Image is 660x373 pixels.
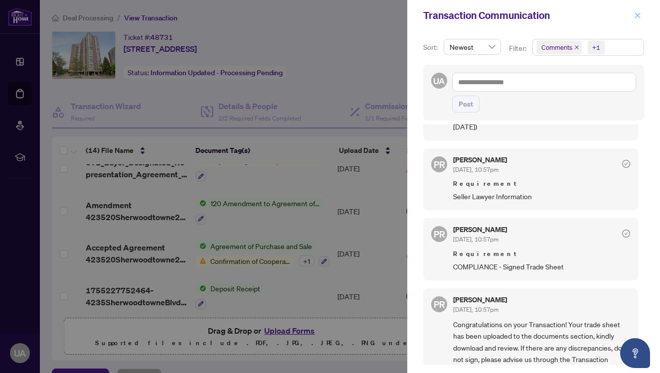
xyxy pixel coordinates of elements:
span: PR [434,227,445,241]
span: check-circle [622,160,630,168]
p: Sort: [423,42,440,53]
span: COMPLIANCE - Signed Trade Sheet [453,261,630,272]
span: Seller Lawyer Information [453,191,630,202]
span: Requirement [453,249,630,259]
span: PR [434,157,445,171]
button: Post [452,96,480,113]
button: Open asap [620,338,650,368]
span: close [634,12,641,19]
div: +1 [592,42,600,52]
span: Requirement [453,179,630,189]
p: Filter: [509,43,528,54]
span: Comments [541,42,572,52]
span: check-circle [622,230,630,238]
div: Transaction Communication [423,8,631,23]
span: Newest [450,39,495,54]
h5: [PERSON_NAME] [453,226,507,233]
span: close [574,45,579,50]
span: [DATE], 10:57pm [453,166,498,173]
span: [DATE], 10:57pm [453,306,498,313]
span: PR [434,297,445,311]
h5: [PERSON_NAME] [453,156,507,163]
span: UA [433,74,445,88]
span: [DATE], 10:57pm [453,236,498,243]
h5: [PERSON_NAME] [453,296,507,303]
span: Comments [537,40,582,54]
